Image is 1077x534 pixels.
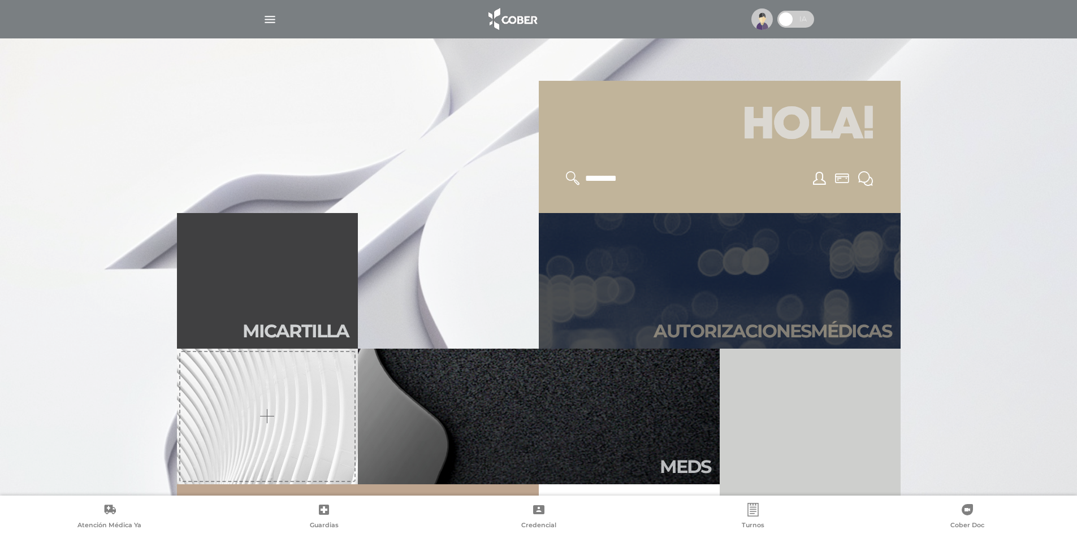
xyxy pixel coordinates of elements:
a: Credencial [431,503,646,532]
img: profile-placeholder.svg [751,8,773,30]
h2: Autori zaciones médicas [654,320,892,342]
span: Credencial [521,521,556,531]
a: Autorizacionesmédicas [539,213,901,349]
h1: Hola! [552,94,887,158]
a: Meds [358,349,720,484]
img: logo_cober_home-white.png [482,6,542,33]
a: Guardias [217,503,431,532]
h2: Meds [660,456,711,477]
span: Guardias [310,521,339,531]
h2: Mi car tilla [243,320,349,342]
span: Cober Doc [950,521,984,531]
a: Atención Médica Ya [2,503,217,532]
a: Micartilla [177,213,358,349]
span: Atención Médica Ya [77,521,141,531]
a: Turnos [646,503,860,532]
img: Cober_menu-lines-white.svg [263,12,277,27]
span: Turnos [742,521,764,531]
a: Cober Doc [860,503,1075,532]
